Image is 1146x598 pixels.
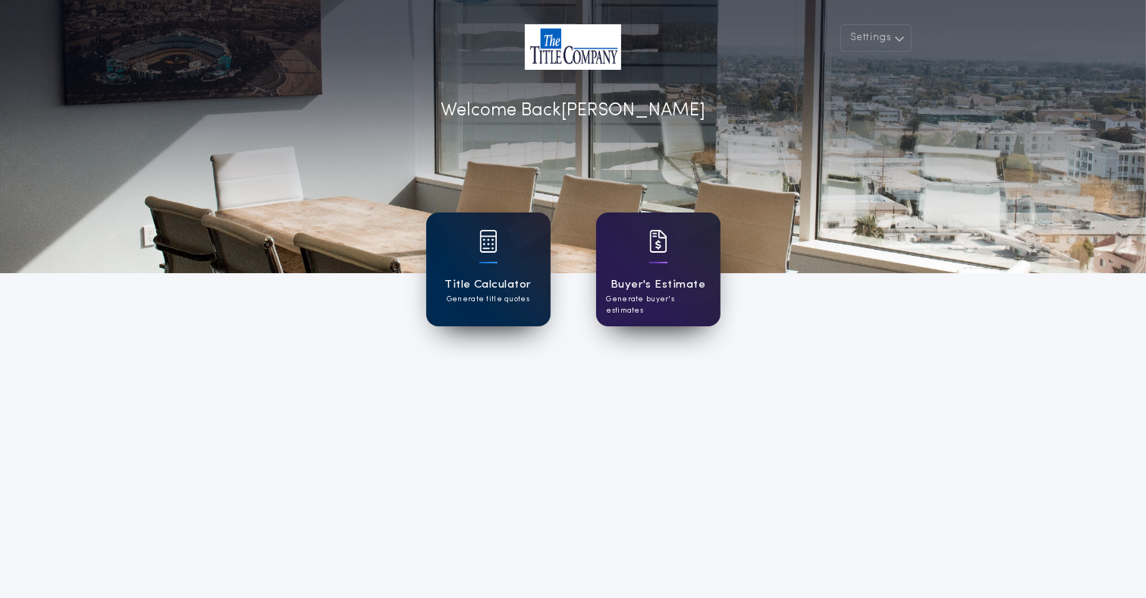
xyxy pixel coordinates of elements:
img: card icon [479,230,498,253]
p: Welcome Back [PERSON_NAME] [441,97,705,124]
img: account-logo [525,24,621,70]
a: card iconBuyer's EstimateGenerate buyer's estimates [596,212,721,326]
p: Generate title quotes [447,294,529,305]
h1: Buyer's Estimate [611,276,705,294]
img: card icon [649,230,667,253]
h1: Title Calculator [444,276,531,294]
a: card iconTitle CalculatorGenerate title quotes [426,212,551,326]
button: Settings [840,24,912,52]
p: Generate buyer's estimates [607,294,710,316]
